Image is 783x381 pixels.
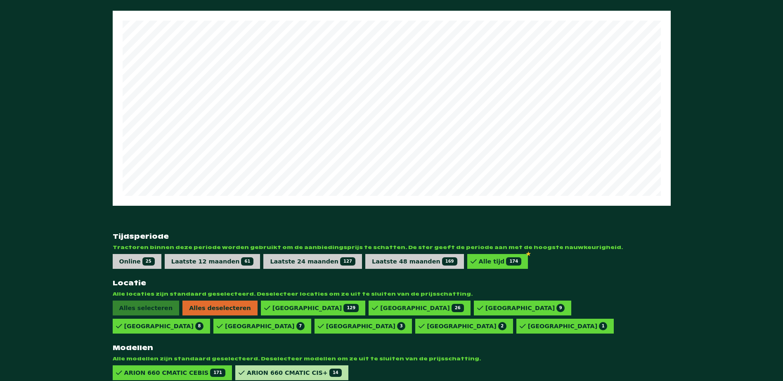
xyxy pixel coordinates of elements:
[124,322,204,330] div: [GEOGRAPHIC_DATA]
[113,291,671,297] span: Alle locaties zijn standaard geselecteerd. Deselecteer locaties om ze uit te sluiten van de prijs...
[296,322,305,330] span: 7
[479,257,522,266] div: Alle tijd
[247,369,342,377] div: ARION 660 CMATIC CIS+
[113,244,671,251] span: Tractoren binnen deze periode worden gebruikt om de aanbiedingsprijs te schatten. De ster geeft d...
[528,322,608,330] div: [GEOGRAPHIC_DATA]
[427,322,506,330] div: [GEOGRAPHIC_DATA]
[329,369,342,377] span: 14
[380,304,464,312] div: [GEOGRAPHIC_DATA]
[498,322,506,330] span: 2
[195,322,203,330] span: 8
[113,279,671,287] strong: Locatie
[556,304,565,312] span: 9
[113,232,671,241] strong: Tijdsperiode
[272,304,359,312] div: [GEOGRAPHIC_DATA]
[182,301,258,315] span: Alles deselecteren
[270,257,355,266] div: Laatste 24 maanden
[113,301,180,315] span: Alles selecteren
[225,322,305,330] div: [GEOGRAPHIC_DATA]
[442,257,457,266] span: 169
[142,257,155,266] span: 25
[119,257,155,266] div: Online
[599,322,607,330] span: 1
[485,304,565,312] div: [GEOGRAPHIC_DATA]
[506,257,521,266] span: 174
[171,257,254,266] div: Laatste 12 maanden
[397,322,405,330] span: 3
[113,355,671,362] span: Alle modellen zijn standaard geselecteerd. Deselecteer modellen om ze uit te sluiten van de prijs...
[113,343,671,352] strong: Modellen
[326,322,406,330] div: [GEOGRAPHIC_DATA]
[210,369,225,377] span: 171
[343,304,359,312] span: 129
[372,257,457,266] div: Laatste 48 maanden
[124,369,226,377] div: ARION 660 CMATIC CEBIS
[241,257,253,266] span: 61
[452,304,464,312] span: 26
[340,257,355,266] span: 127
